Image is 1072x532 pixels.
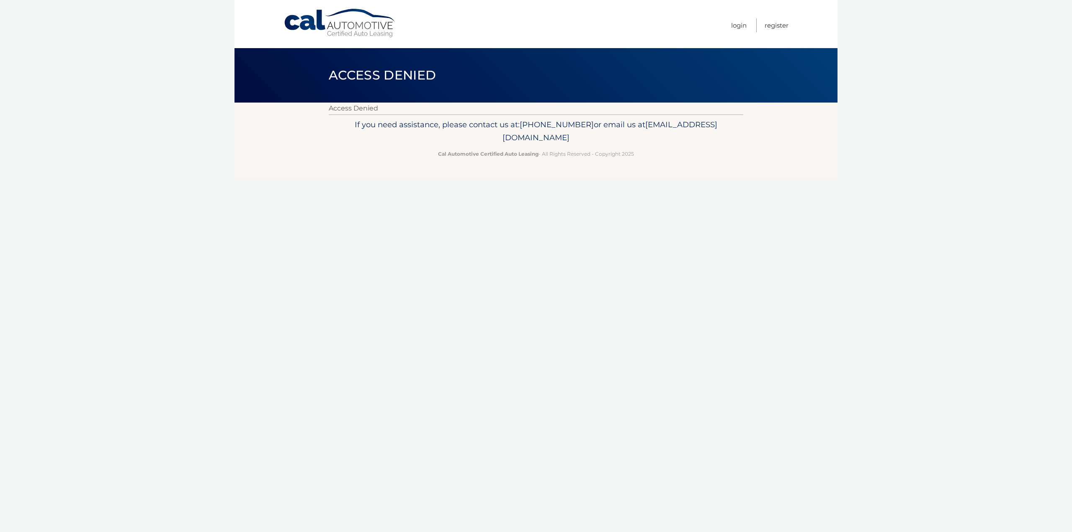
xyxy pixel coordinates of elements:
[329,103,743,114] p: Access Denied
[329,67,436,83] span: Access Denied
[334,118,738,145] p: If you need assistance, please contact us at: or email us at
[765,18,789,32] a: Register
[520,120,594,129] span: [PHONE_NUMBER]
[283,8,397,38] a: Cal Automotive
[731,18,747,32] a: Login
[334,149,738,158] p: - All Rights Reserved - Copyright 2025
[438,151,539,157] strong: Cal Automotive Certified Auto Leasing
